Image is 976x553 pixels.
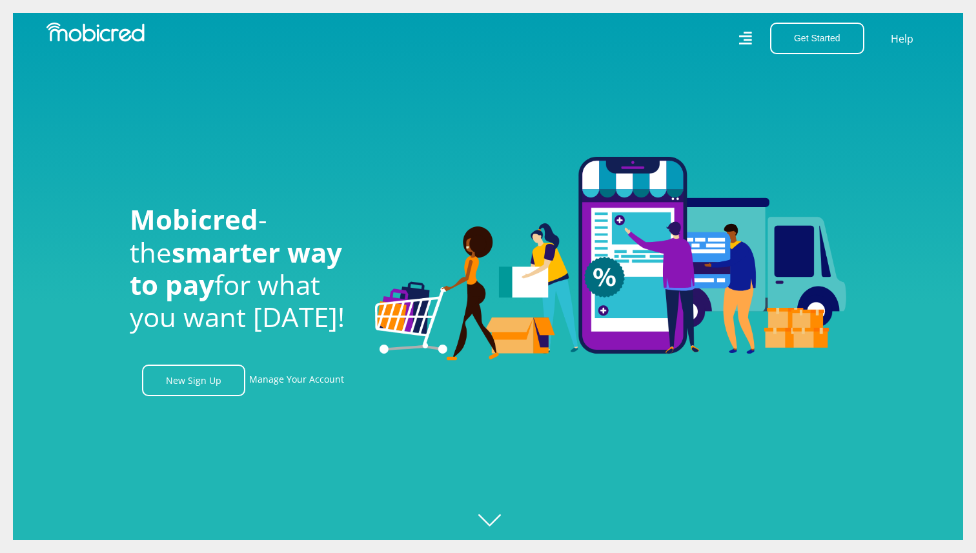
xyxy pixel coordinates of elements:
[46,23,145,42] img: Mobicred
[770,23,864,54] button: Get Started
[130,201,258,237] span: Mobicred
[890,30,914,47] a: Help
[375,157,846,361] img: Welcome to Mobicred
[249,365,344,396] a: Manage Your Account
[130,234,342,303] span: smarter way to pay
[130,203,356,334] h1: - the for what you want [DATE]!
[142,365,245,396] a: New Sign Up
